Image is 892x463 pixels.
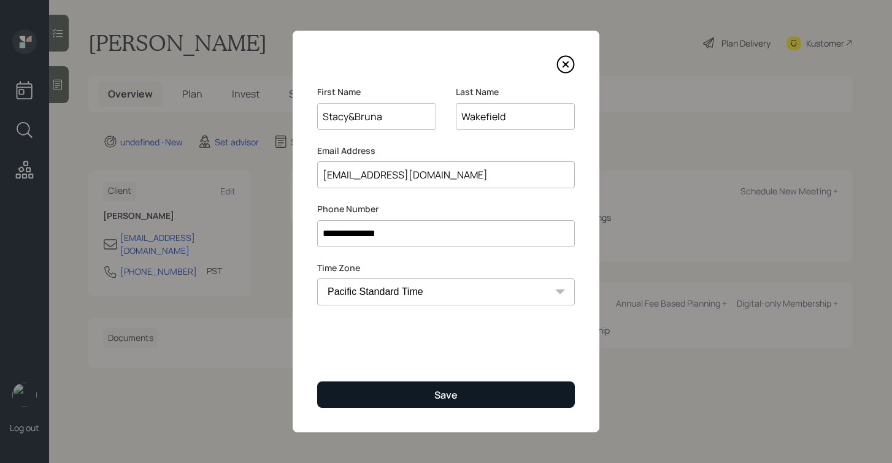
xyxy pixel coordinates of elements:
label: Last Name [456,86,575,98]
label: First Name [317,86,436,98]
label: Phone Number [317,203,575,215]
label: Time Zone [317,262,575,274]
div: Save [434,388,458,402]
label: Email Address [317,145,575,157]
button: Save [317,381,575,408]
